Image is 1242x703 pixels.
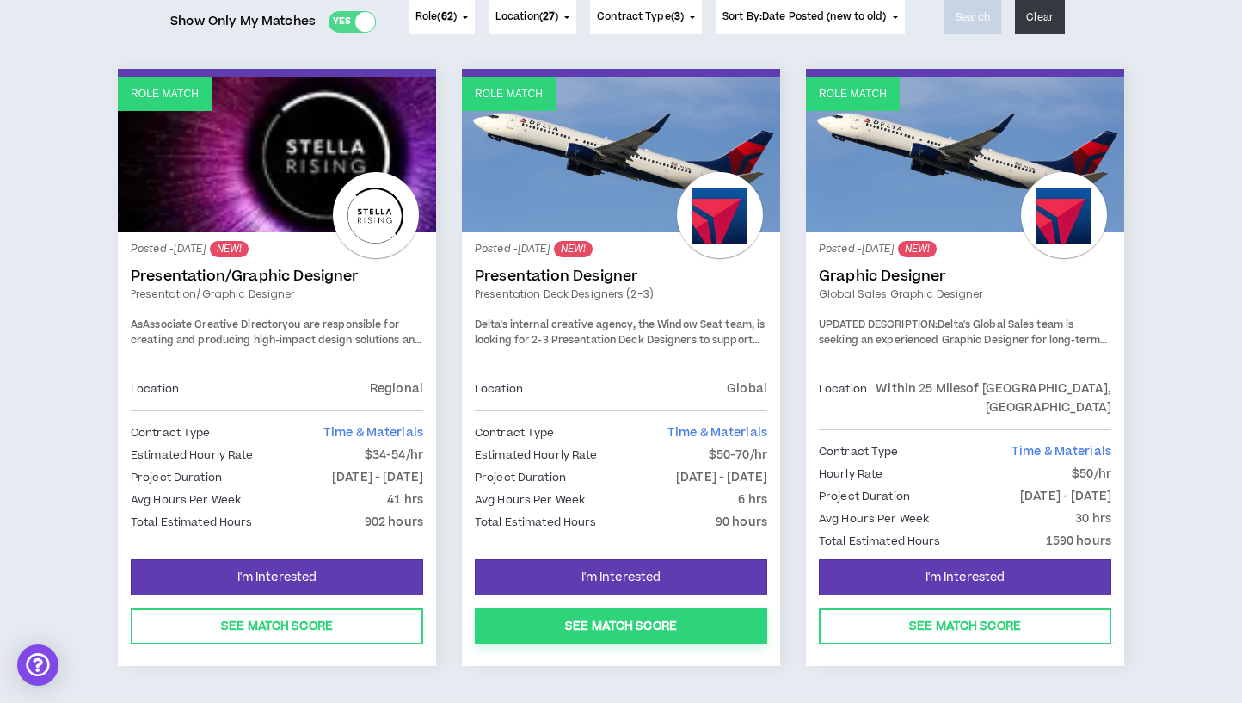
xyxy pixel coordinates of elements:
span: 27 [543,9,555,24]
sup: NEW! [210,241,249,257]
span: Sort By: Date Posted (new to old) [722,9,887,24]
a: Presentation/Graphic Designer [131,287,423,302]
span: 62 [441,9,453,24]
button: I'm Interested [819,559,1111,595]
a: Role Match [118,77,436,232]
p: Total Estimated Hours [475,513,597,532]
p: Total Estimated Hours [819,532,941,551]
button: See Match Score [819,608,1111,644]
p: Avg Hours Per Week [819,509,929,528]
p: Posted - [DATE] [819,241,1111,257]
p: [DATE] - [DATE] [332,468,423,487]
button: I'm Interested [131,559,423,595]
span: I'm Interested [237,570,317,586]
button: See Match Score [131,608,423,644]
span: I'm Interested [581,570,661,586]
button: I'm Interested [475,559,767,595]
p: Avg Hours Per Week [131,490,241,509]
span: Time & Materials [1011,443,1111,460]
a: Presentation Designer [475,268,767,285]
p: Regional [370,379,423,398]
span: I'm Interested [925,570,1005,586]
p: Estimated Hourly Rate [475,446,598,465]
button: See Match Score [475,608,767,644]
p: Role Match [819,86,887,102]
span: Time & Materials [323,424,423,441]
p: $34-54/hr [365,446,423,465]
p: Global [727,379,767,398]
p: 902 hours [365,513,423,532]
p: 1590 hours [1046,532,1111,551]
p: $50/hr [1072,465,1111,484]
p: Contract Type [475,423,555,442]
p: Role Match [475,86,543,102]
sup: NEW! [898,241,937,257]
p: 6 hrs [738,490,767,509]
span: Time & Materials [667,424,767,441]
p: Posted - [DATE] [475,241,767,257]
p: Total Estimated Hours [131,513,253,532]
a: Graphic Designer [819,268,1111,285]
p: Within 25 Miles of [GEOGRAPHIC_DATA], [GEOGRAPHIC_DATA] [867,379,1111,417]
strong: Associate Creative Director [143,318,282,332]
p: $50-70/hr [709,446,767,465]
p: Location [475,379,523,398]
p: Estimated Hourly Rate [131,446,254,465]
a: Role Match [462,77,780,232]
p: Location [819,379,867,417]
p: Project Duration [475,468,566,487]
p: [DATE] - [DATE] [676,468,767,487]
p: Posted - [DATE] [131,241,423,257]
a: Global Sales Graphic Designer [819,287,1111,302]
span: Location ( ) [495,9,558,25]
p: 30 hrs [1075,509,1111,528]
a: Presentation Deck Designers (2-3) [475,287,767,302]
span: Delta's Global Sales team is seeking an experienced Graphic Designer for long-term contract suppo... [819,318,1110,408]
p: [DATE] - [DATE] [1020,487,1111,506]
p: Project Duration [131,468,222,487]
p: Avg Hours Per Week [475,490,585,509]
a: Presentation/Graphic Designer [131,268,423,285]
a: Role Match [806,77,1124,232]
span: 3 [674,9,680,24]
p: 41 hrs [387,490,423,509]
p: Project Duration [819,487,910,506]
div: Open Intercom Messenger [17,644,58,686]
p: Role Match [131,86,199,102]
p: Hourly Rate [819,465,882,484]
p: Contract Type [819,442,899,461]
span: Show Only My Matches [170,9,316,34]
p: Location [131,379,179,398]
span: Delta's internal creative agency, the Window Seat team, is looking for 2-3 Presentation Deck Desi... [475,318,765,378]
span: As [131,318,143,332]
p: Contract Type [131,423,211,442]
p: 90 hours [716,513,767,532]
strong: UPDATED DESCRIPTION: [819,318,938,332]
span: Role ( ) [415,9,457,25]
span: Contract Type ( ) [597,9,684,25]
sup: NEW! [554,241,593,257]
